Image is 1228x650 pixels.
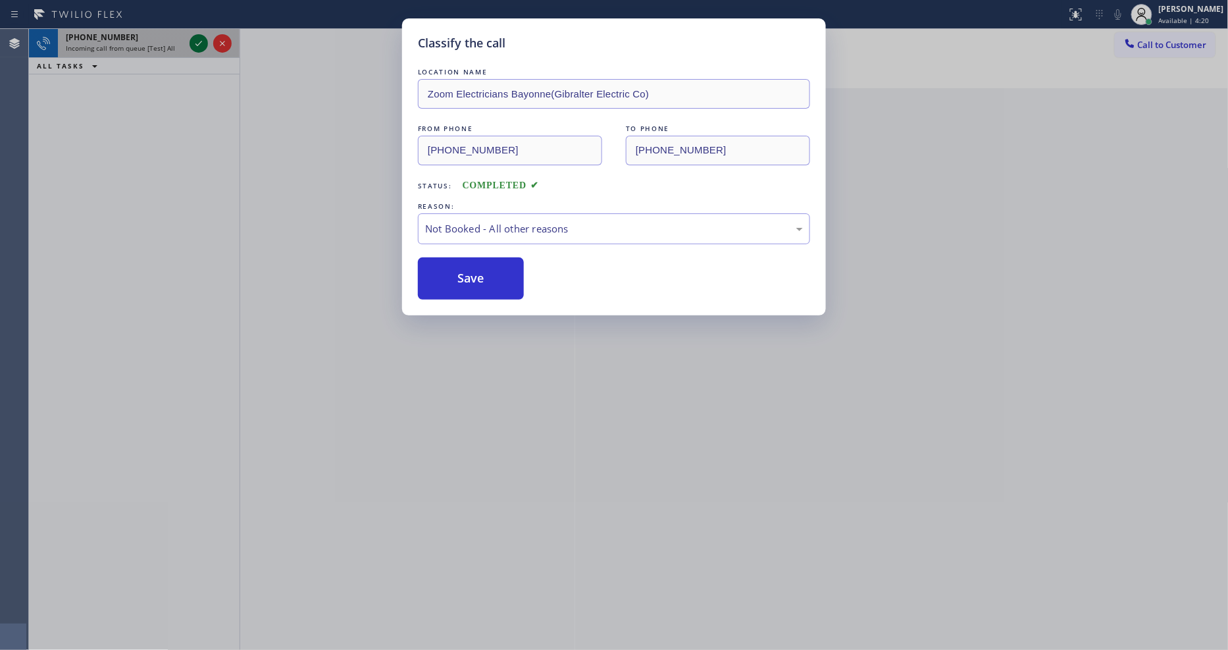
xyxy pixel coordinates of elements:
div: Not Booked - All other reasons [425,221,803,236]
div: LOCATION NAME [418,65,810,79]
button: Save [418,257,524,300]
input: To phone [626,136,810,165]
h5: Classify the call [418,34,505,52]
span: COMPLETED [463,180,539,190]
span: Status: [418,181,452,190]
div: FROM PHONE [418,122,602,136]
div: TO PHONE [626,122,810,136]
input: From phone [418,136,602,165]
div: REASON: [418,200,810,213]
